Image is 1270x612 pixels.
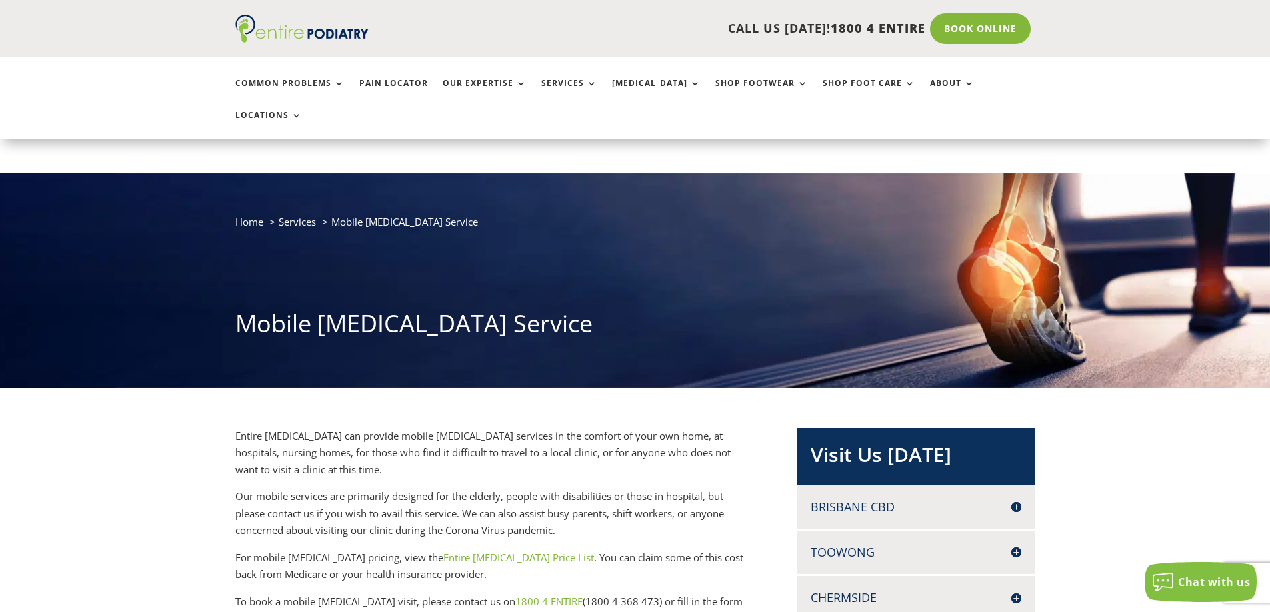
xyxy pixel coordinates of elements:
span: Mobile [MEDICAL_DATA] Service [331,215,478,228]
a: About [930,79,975,107]
img: logo (1) [235,15,369,43]
a: Home [235,215,263,228]
a: Shop Footwear [715,79,808,107]
p: Entire [MEDICAL_DATA] can provide mobile [MEDICAL_DATA] services in the comfort of your own home,... [235,428,754,489]
a: Common Problems [235,79,345,107]
a: Services [279,215,316,228]
h4: Chermside [811,589,1021,606]
a: [MEDICAL_DATA] [612,79,701,107]
h4: Toowong [811,544,1021,561]
a: Locations [235,111,302,139]
h2: Visit Us [DATE] [811,441,1021,475]
p: Our mobile services are primarily designed for the elderly, people with disabilities or those in ... [235,488,754,549]
a: Pain Locator [359,79,428,107]
nav: breadcrumb [235,213,1035,240]
button: Chat with us [1145,562,1257,602]
a: Entire Podiatry [235,32,369,45]
a: Services [541,79,597,107]
span: Chat with us [1178,575,1250,589]
a: Our Expertise [443,79,527,107]
a: 1800 4 ENTIRE [515,595,583,608]
h1: Mobile [MEDICAL_DATA] Service [235,307,1035,347]
a: Entire [MEDICAL_DATA] Price List [443,551,594,564]
h4: Brisbane CBD [811,499,1021,515]
p: CALL US [DATE]! [420,20,925,37]
a: Shop Foot Care [823,79,915,107]
span: 1800 4 ENTIRE [831,20,925,36]
p: For mobile [MEDICAL_DATA] pricing, view the . You can claim some of this cost back from Medicare ... [235,549,754,593]
a: Book Online [930,13,1031,44]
